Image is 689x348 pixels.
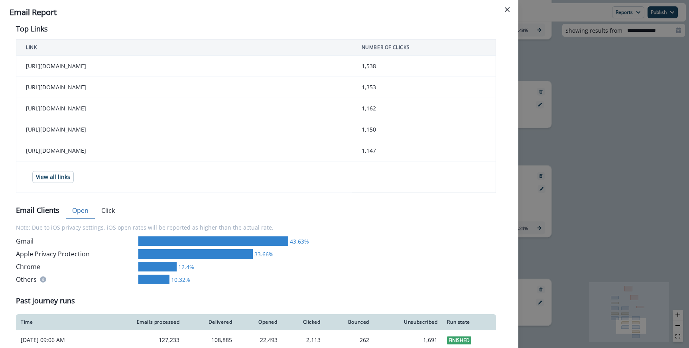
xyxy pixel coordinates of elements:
td: [URL][DOMAIN_NAME] [16,140,352,161]
div: 262 [330,336,369,344]
div: Emails processed [106,319,179,325]
p: [DATE] 09:06 AM [21,336,96,344]
div: 33.66% [253,250,274,258]
button: Close [501,3,514,16]
div: Apple Privacy Protection [16,249,135,259]
div: 108,885 [189,336,232,344]
div: 12.4% [177,263,194,271]
td: 1,150 [352,119,496,140]
p: Top Links [16,24,48,34]
div: Run state [447,319,491,325]
div: 22,493 [242,336,277,344]
div: Gmail [16,236,135,246]
div: Unsubscribed [379,319,437,325]
div: Time [21,319,96,325]
div: 10.32% [169,275,190,284]
p: Email Clients [16,205,59,216]
td: [URL][DOMAIN_NAME] [16,98,352,119]
th: LINK [16,39,352,56]
td: 1,147 [352,140,496,161]
span: Finished [447,336,471,344]
td: [URL][DOMAIN_NAME] [16,77,352,98]
div: Bounced [330,319,369,325]
div: 43.63% [288,237,309,246]
td: [URL][DOMAIN_NAME] [16,56,352,77]
td: 1,353 [352,77,496,98]
td: [URL][DOMAIN_NAME] [16,119,352,140]
td: 1,538 [352,56,496,77]
button: Click [95,203,121,219]
div: 1,691 [379,336,437,344]
div: Email Report [10,6,509,18]
div: 127,233 [106,336,179,344]
div: 2,113 [287,336,321,344]
div: Chrome [16,262,135,271]
p: Note: Due to iOS privacy settings, iOS open rates will be reported as higher than the actual rate. [16,218,496,236]
p: View all links [36,174,70,181]
div: Opened [242,319,277,325]
p: Past journey runs [16,295,75,306]
button: Open [66,203,95,219]
th: NUMBER OF CLICKS [352,39,496,56]
button: View all links [32,171,74,183]
td: 1,162 [352,98,496,119]
div: Clicked [287,319,321,325]
div: Others [16,275,135,284]
div: Delivered [189,319,232,325]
